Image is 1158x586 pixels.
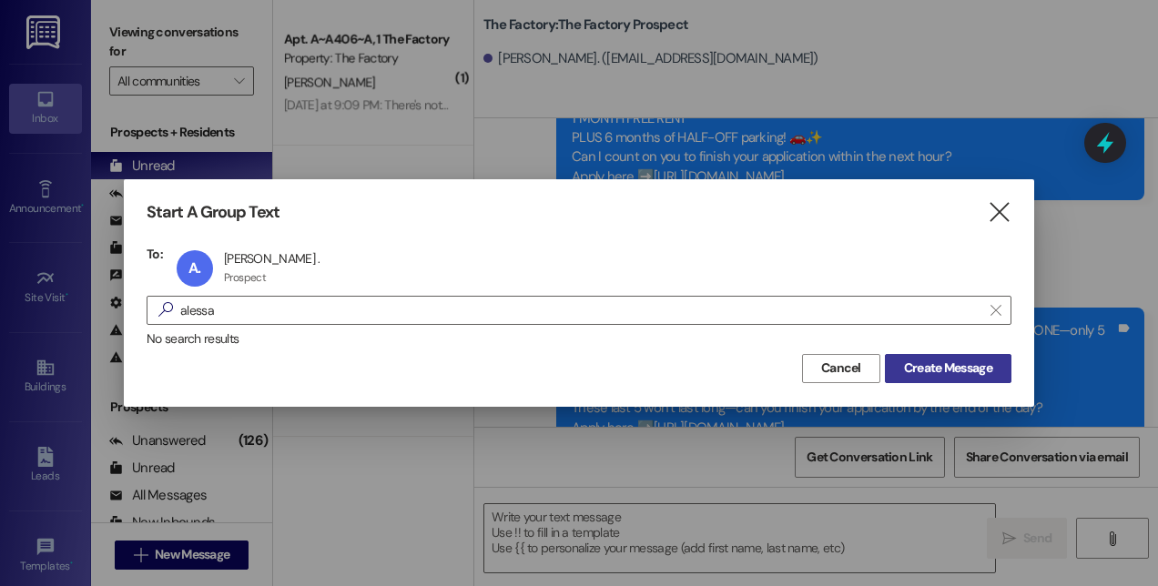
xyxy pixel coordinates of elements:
[885,354,1011,383] button: Create Message
[180,298,981,323] input: Search for any contact or apartment
[151,300,180,319] i: 
[224,250,320,267] div: [PERSON_NAME] .
[821,359,861,378] span: Cancel
[147,202,279,223] h3: Start A Group Text
[990,303,1001,318] i: 
[147,329,1011,349] div: No search results
[987,203,1011,222] i: 
[802,354,880,383] button: Cancel
[224,270,266,285] div: Prospect
[188,258,200,278] span: A.
[981,297,1011,324] button: Clear text
[147,246,163,262] h3: To:
[904,359,992,378] span: Create Message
